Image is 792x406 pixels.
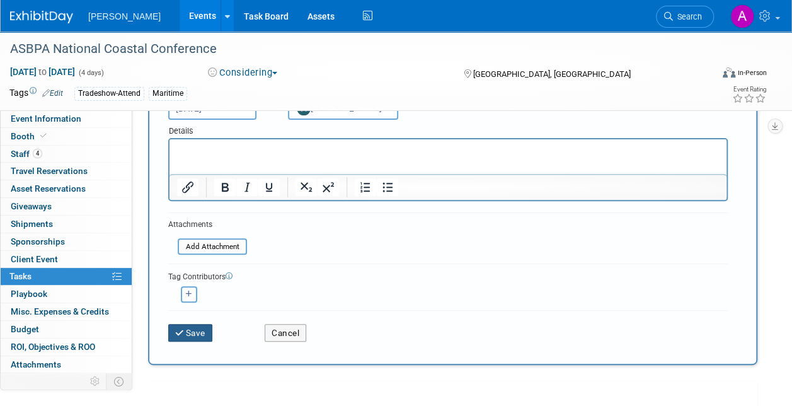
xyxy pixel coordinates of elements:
span: Booth [11,131,49,141]
span: Tasks [9,271,32,281]
a: Tasks [1,268,132,285]
a: Asset Reservations [1,180,132,197]
span: Budget [11,324,39,334]
img: Format-Inperson.png [723,67,735,78]
td: Toggle Event Tabs [106,373,132,390]
div: ASBPA National Coastal Conference [6,38,702,61]
a: Staff4 [1,146,132,163]
button: Save [168,324,212,342]
img: ExhibitDay [10,11,73,23]
button: Underline [258,178,280,196]
button: Bullet list [377,178,398,196]
a: Shipments [1,216,132,233]
div: Attachments [168,219,247,230]
span: Staff [11,149,42,159]
button: Numbered list [355,178,376,196]
a: Event Information [1,110,132,127]
a: Playbook [1,286,132,303]
div: Details [168,120,728,138]
button: Considering [204,66,282,79]
span: [PERSON_NAME] [88,11,161,21]
span: Giveaways [11,201,52,211]
div: Event Rating [732,86,766,93]
div: Tag Contributors [168,269,728,282]
div: In-Person [737,68,767,78]
img: Amy Reese [730,4,754,28]
span: Event Information [11,113,81,124]
a: Attachments [1,356,132,373]
td: Tags [9,86,63,101]
button: Italic [236,178,258,196]
a: Giveaways [1,198,132,215]
span: Misc. Expenses & Credits [11,306,109,316]
a: Booth [1,128,132,145]
button: Insert/edit link [177,178,198,196]
a: Sponsorships [1,233,132,250]
span: [DATE] [DATE] [9,66,76,78]
span: Attachments [11,359,61,369]
a: Travel Reservations [1,163,132,180]
span: Client Event [11,254,58,264]
div: Maritime [149,87,187,100]
span: Shipments [11,219,53,229]
span: Asset Reservations [11,183,86,194]
button: Superscript [318,178,339,196]
span: to [37,67,49,77]
a: ROI, Objectives & ROO [1,339,132,356]
div: Tradeshow-Attend [74,87,144,100]
button: Cancel [265,324,306,342]
a: Budget [1,321,132,338]
span: Sponsorships [11,236,65,246]
a: Client Event [1,251,132,268]
a: Edit [42,89,63,98]
span: [PERSON_NAME] [297,103,382,113]
span: Search [673,12,702,21]
button: Bold [214,178,236,196]
span: [GEOGRAPHIC_DATA], [GEOGRAPHIC_DATA] [473,69,631,79]
iframe: Rich Text Area [169,139,726,174]
span: ROI, Objectives & ROO [11,342,95,352]
span: (4 days) [77,69,104,77]
button: Subscript [296,178,317,196]
i: Booth reservation complete [40,132,47,139]
span: 4 [33,149,42,158]
span: Playbook [11,289,47,299]
a: Search [656,6,714,28]
a: Misc. Expenses & Credits [1,303,132,320]
div: Event Format [657,66,767,84]
td: Personalize Event Tab Strip [84,373,106,390]
span: Travel Reservations [11,166,88,176]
